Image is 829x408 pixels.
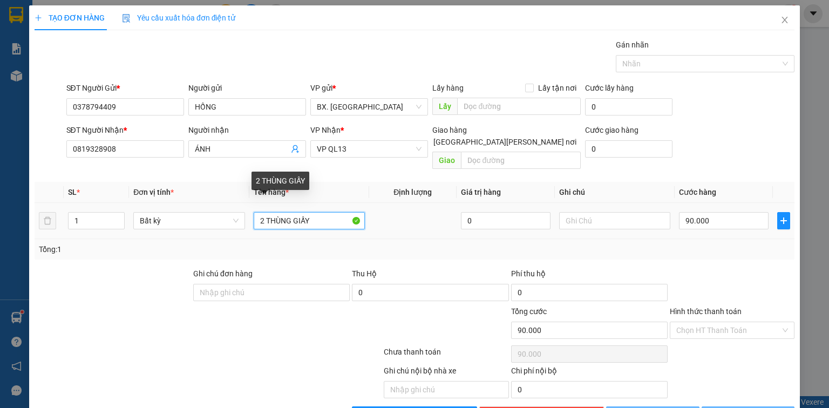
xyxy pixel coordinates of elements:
[140,213,238,229] span: Bất kỳ
[559,212,670,229] input: Ghi Chú
[511,268,668,284] div: Phí thu hộ
[384,381,508,398] input: Nhập ghi chú
[432,152,461,169] span: Giao
[291,145,300,153] span: user-add
[317,141,422,157] span: VP QL13
[133,188,174,196] span: Đơn vị tính
[68,188,77,196] span: SL
[188,124,306,136] div: Người nhận
[66,82,184,94] div: SĐT Người Gửi
[778,216,790,225] span: plus
[585,84,634,92] label: Cước lấy hàng
[384,365,508,381] div: Ghi chú nội bộ nhà xe
[35,13,105,22] span: TẠO ĐƠN HÀNG
[432,84,464,92] span: Lấy hàng
[188,82,306,94] div: Người gửi
[122,14,131,23] img: icon
[193,269,253,278] label: Ghi chú đơn hàng
[317,99,422,115] span: BX. Ninh Sơn
[457,98,581,115] input: Dọc đường
[429,136,581,148] span: [GEOGRAPHIC_DATA][PERSON_NAME] nơi
[310,82,428,94] div: VP gửi
[35,14,42,22] span: plus
[585,98,672,115] input: Cước lấy hàng
[254,212,365,229] input: VD: Bàn, Ghế
[585,126,638,134] label: Cước giao hàng
[352,269,377,278] span: Thu Hộ
[122,13,236,22] span: Yêu cầu xuất hóa đơn điện tử
[534,82,581,94] span: Lấy tận nơi
[193,284,350,301] input: Ghi chú đơn hàng
[461,188,501,196] span: Giá trị hàng
[780,16,789,24] span: close
[432,98,457,115] span: Lấy
[679,188,716,196] span: Cước hàng
[252,172,309,190] div: 2 THÙNG GIẤY
[670,307,742,316] label: Hình thức thanh toán
[511,307,547,316] span: Tổng cước
[432,126,467,134] span: Giao hàng
[461,152,581,169] input: Dọc đường
[616,40,649,49] label: Gán nhãn
[310,126,341,134] span: VP Nhận
[770,5,800,36] button: Close
[39,243,321,255] div: Tổng: 1
[39,212,56,229] button: delete
[66,124,184,136] div: SĐT Người Nhận
[461,212,551,229] input: 0
[383,346,509,365] div: Chưa thanh toán
[777,212,790,229] button: plus
[393,188,432,196] span: Định lượng
[585,140,672,158] input: Cước giao hàng
[511,365,668,381] div: Chi phí nội bộ
[555,182,675,203] th: Ghi chú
